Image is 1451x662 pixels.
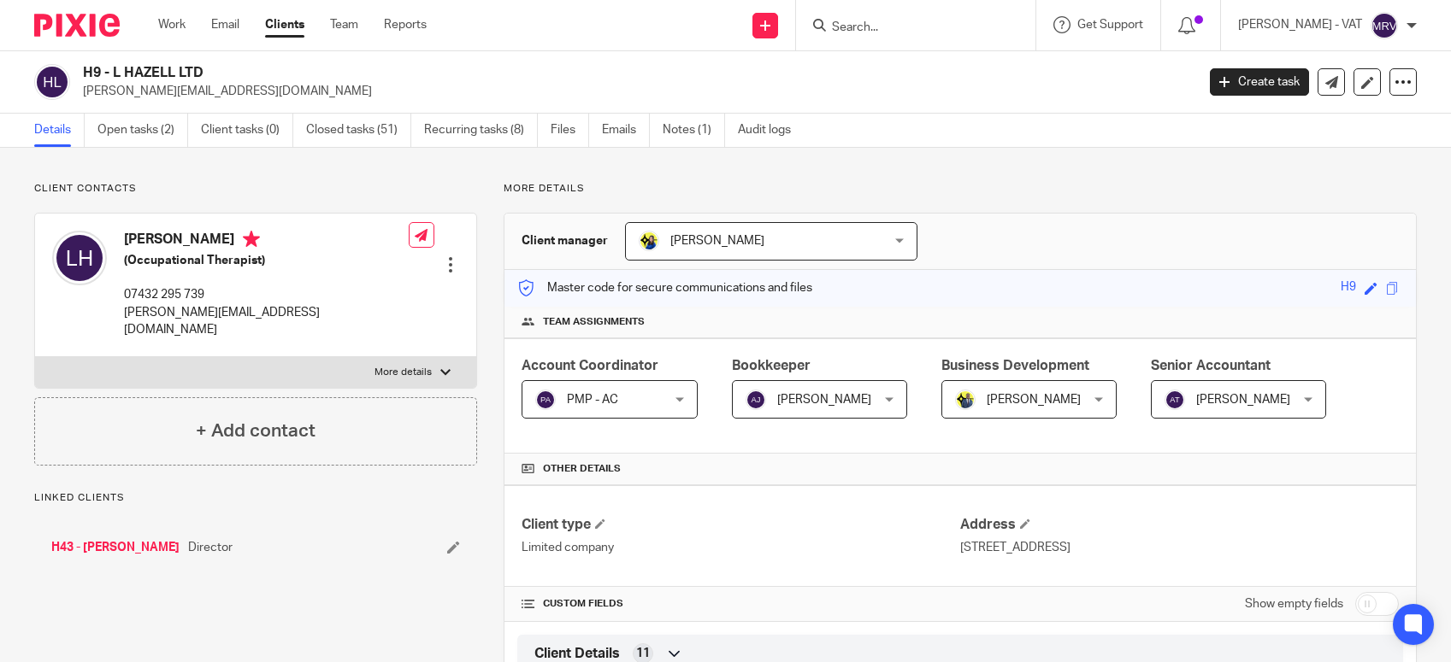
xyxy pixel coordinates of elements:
[522,539,960,556] p: Limited company
[543,315,645,329] span: Team assignments
[522,359,658,372] span: Account Coordinator
[535,390,556,410] img: svg%3E
[567,394,618,406] span: PMP - AC
[158,16,186,33] a: Work
[551,114,589,147] a: Files
[746,390,766,410] img: svg%3E
[34,14,120,37] img: Pixie
[1371,12,1398,39] img: svg%3E
[522,232,608,249] h3: Client manager
[602,114,650,147] a: Emails
[265,16,304,33] a: Clients
[330,16,358,33] a: Team
[1196,394,1290,406] span: [PERSON_NAME]
[1165,390,1185,410] img: svg%3E
[1210,68,1309,96] a: Create task
[52,231,107,285] img: svg%3E
[777,394,871,406] span: [PERSON_NAME]
[375,366,432,379] p: More details
[955,390,976,410] img: Dennis-Starbridge.jpg
[522,516,960,534] h4: Client type
[522,597,960,611] h4: CUSTOM FIELDS
[97,114,188,147] a: Open tasks (2)
[738,114,804,147] a: Audit logs
[1245,595,1343,612] label: Show empty fields
[124,304,409,339] p: [PERSON_NAME][EMAIL_ADDRESS][DOMAIN_NAME]
[243,231,260,248] i: Primary
[124,286,409,303] p: 07432 295 739
[34,491,477,505] p: Linked clients
[34,182,477,196] p: Client contacts
[732,359,811,372] span: Bookkeeper
[424,114,538,147] a: Recurring tasks (8)
[83,83,1184,100] p: [PERSON_NAME][EMAIL_ADDRESS][DOMAIN_NAME]
[639,231,659,251] img: Bobo-Starbridge%201.jpg
[543,462,621,476] span: Other details
[663,114,725,147] a: Notes (1)
[124,231,409,252] h4: [PERSON_NAME]
[1077,19,1143,31] span: Get Support
[124,252,409,269] h5: (Occupational Therapist)
[517,279,812,296] p: Master code for secure communications and files
[188,539,233,556] span: Director
[83,64,964,82] h2: H9 - L HAZELL LTD
[830,21,984,36] input: Search
[636,645,650,662] span: 11
[211,16,239,33] a: Email
[201,114,293,147] a: Client tasks (0)
[987,394,1081,406] span: [PERSON_NAME]
[34,64,70,100] img: svg%3E
[670,235,764,247] span: [PERSON_NAME]
[196,418,316,444] h4: + Add contact
[941,359,1089,372] span: Business Development
[1151,359,1271,372] span: Senior Accountant
[1238,16,1362,33] p: [PERSON_NAME] - VAT
[960,516,1399,534] h4: Address
[384,16,427,33] a: Reports
[1341,278,1356,298] div: H9
[306,114,411,147] a: Closed tasks (51)
[960,539,1399,556] p: [STREET_ADDRESS]
[504,182,1417,196] p: More details
[34,114,85,147] a: Details
[51,539,180,556] a: H43 - [PERSON_NAME]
